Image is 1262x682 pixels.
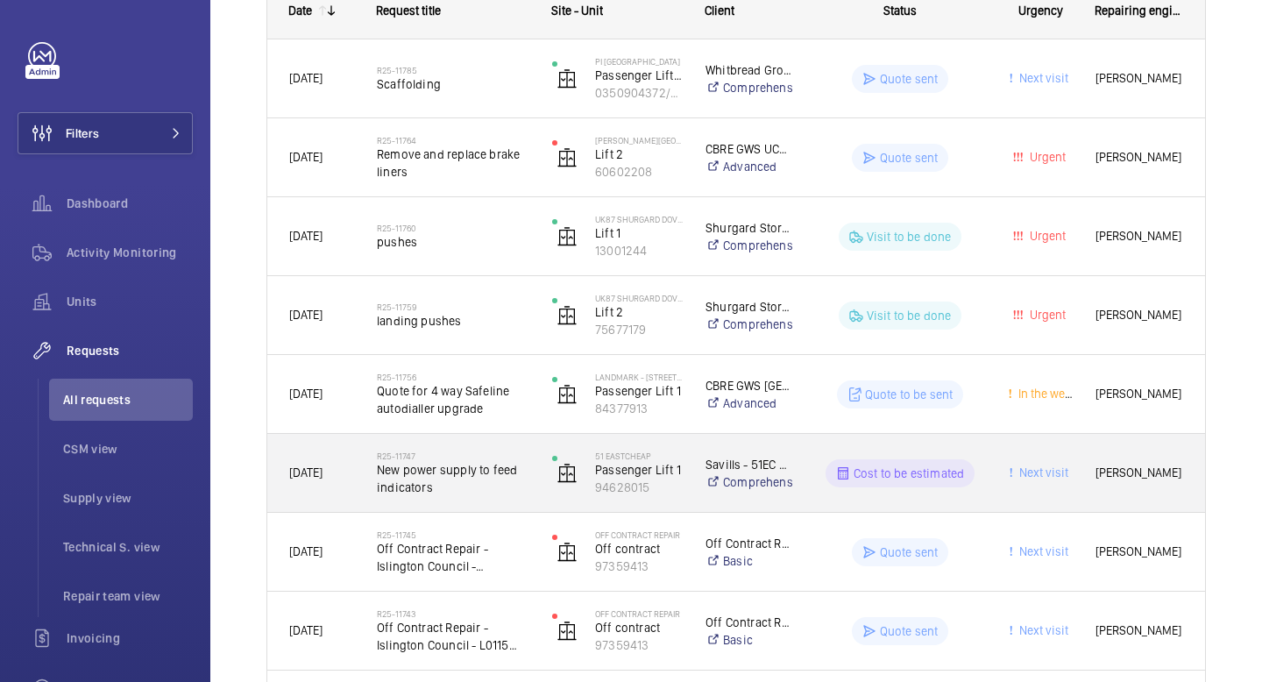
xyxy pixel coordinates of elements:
p: Shurgard Storage [705,219,792,237]
p: CBRE GWS [GEOGRAPHIC_DATA]- Landmark [STREET_ADDRESS][PERSON_NAME] [705,377,792,394]
p: Shurgard Storage [705,298,792,316]
div: Press SPACE to select this row. [267,39,1205,118]
p: 0350904372/CP70726 [595,84,683,102]
p: Savills - 51EC Limited [705,456,792,473]
a: Comprehensive [705,316,792,333]
p: [PERSON_NAME][GEOGRAPHIC_DATA] [595,135,683,146]
span: Site - Unit [551,4,603,18]
img: elevator.svg [557,147,578,168]
a: Comprehensive [705,473,792,491]
span: Repair team view [63,587,193,605]
span: [PERSON_NAME] [1095,542,1183,562]
h2: R25-11743 [377,608,529,619]
span: Next visit [1016,544,1068,558]
p: PI [GEOGRAPHIC_DATA] [595,56,683,67]
p: Quote sent [880,70,939,88]
h2: R25-11785 [377,65,529,75]
p: Passenger Lift Left Hand [595,67,683,84]
span: Activity Monitoring [67,244,193,261]
p: Off Contract Repair [595,529,683,540]
span: Scaffolding [377,75,529,93]
p: Landmark - [STREET_ADDRESS][PERSON_NAME] [595,372,683,382]
p: Off Contract Repair [595,608,683,619]
p: Cost to be estimated [854,465,965,482]
p: Quote sent [880,622,939,640]
h2: R25-11745 [377,529,529,540]
img: elevator.svg [557,384,578,405]
p: CBRE GWS UCLH [705,140,792,158]
p: 94628015 [595,479,683,496]
span: Requests [67,342,193,359]
p: Whitbread Group PLC [705,61,792,79]
span: Urgent [1026,150,1066,164]
p: 97359413 [595,558,683,575]
a: Basic [705,631,792,649]
span: [PERSON_NAME] [1095,68,1183,89]
span: [DATE] [289,544,323,558]
a: Advanced [705,158,792,175]
span: Quote for 4 way Safeline autodialler upgrade [377,382,529,417]
h2: R25-11759 [377,302,529,312]
span: Off Contract Repair - Islington Council - [GEOGRAPHIC_DATA] [PERSON_NAME] [377,540,529,575]
p: Quote to be sent [865,386,954,403]
p: UK87 Shurgard Dover [595,293,683,303]
p: 60602208 [595,163,683,181]
p: 13001244 [595,242,683,259]
span: [PERSON_NAME] [1095,621,1183,641]
span: Next visit [1016,465,1068,480]
span: [DATE] [289,150,323,164]
span: All requests [63,391,193,408]
span: pushes [377,233,529,251]
span: Next visit [1016,623,1068,637]
a: Comprehensive [705,237,792,254]
p: Off contract [595,619,683,636]
span: Status [883,4,917,18]
p: 51 Eastcheap [595,451,683,461]
span: Dashboard [67,195,193,212]
span: Repairing engineer [1095,4,1184,18]
a: Advanced [705,394,792,412]
h2: R25-11747 [377,451,529,461]
span: [PERSON_NAME] [1095,147,1183,167]
span: [DATE] [289,71,323,85]
p: Visit to be done [867,228,952,245]
p: 75677179 [595,321,683,338]
span: [PERSON_NAME] [1095,463,1183,483]
h2: R25-11760 [377,223,529,233]
span: Urgent [1026,308,1066,322]
p: Visit to be done [867,307,952,324]
span: Client [705,4,734,18]
span: [PERSON_NAME] [1095,384,1183,404]
span: Technical S. view [63,538,193,556]
p: Quote sent [880,543,939,561]
span: Request title [376,4,441,18]
p: 97359413 [595,636,683,654]
span: [DATE] [289,387,323,401]
button: Filters [18,112,193,154]
span: [DATE] [289,308,323,322]
span: Units [67,293,193,310]
p: Off contract [595,540,683,558]
img: elevator.svg [557,621,578,642]
h2: R25-11764 [377,135,529,146]
span: [DATE] [289,623,323,637]
span: Urgent [1026,229,1066,243]
p: Off Contract Repairs [705,614,792,631]
span: Urgency [1018,4,1063,18]
img: elevator.svg [557,68,578,89]
h2: R25-11756 [377,372,529,382]
span: [DATE] [289,465,323,480]
p: UK87 Shurgard Dover [595,214,683,224]
a: Comprehensive [705,79,792,96]
p: Lift 2 [595,303,683,321]
span: Filters [66,124,99,142]
img: elevator.svg [557,542,578,563]
span: New power supply to feed indicators [377,461,529,496]
p: Lift 2 [595,146,683,163]
a: Basic [705,552,792,570]
img: elevator.svg [557,305,578,326]
p: Lift 1 [595,224,683,242]
p: Off Contract Repairs [705,535,792,552]
span: Off Contract Repair - Islington Council - L0115 [STREET_ADDRESS] [377,619,529,654]
p: Passenger Lift 1 [595,382,683,400]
